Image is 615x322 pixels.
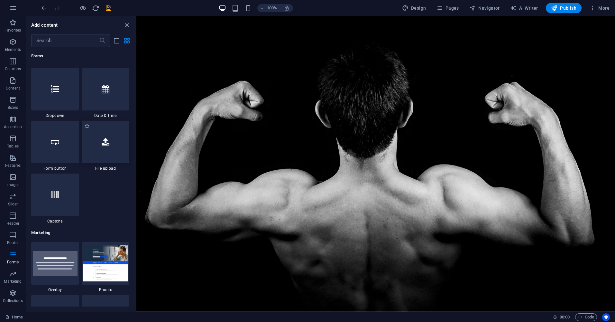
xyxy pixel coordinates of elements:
[7,144,19,149] p: Tables
[436,5,459,11] span: Pages
[434,3,461,13] button: Pages
[402,5,426,11] span: Design
[31,121,79,171] div: Form button
[92,5,99,12] i: Reload page
[508,3,541,13] button: AI Writer
[587,3,612,13] button: More
[31,229,129,237] h6: Marketing
[6,221,19,226] p: Header
[82,121,130,171] div: File upload
[5,66,21,71] p: Columns
[82,242,130,292] div: Phonic
[7,240,19,245] p: Footer
[589,5,610,11] span: More
[82,68,130,118] div: Date & Time
[7,260,19,265] p: Forms
[5,28,21,33] p: Favorites
[5,47,21,52] p: Elements
[40,4,48,12] button: undo
[123,21,131,29] button: close panel
[113,37,120,44] button: list-view
[82,166,130,171] span: File upload
[82,287,130,292] span: Phonic
[4,124,22,129] p: Accordion
[31,113,79,118] span: Dropdown
[553,313,570,321] h6: Session time
[4,279,22,284] p: Marketing
[31,68,79,118] div: Dropdown
[105,4,112,12] button: save
[31,34,99,47] input: Search
[8,105,18,110] p: Boxes
[31,21,58,29] h6: Add content
[510,5,538,11] span: AI Writer
[5,163,21,168] p: Features
[467,3,502,13] button: Navigator
[8,202,18,207] p: Slider
[31,52,129,60] h6: Forms
[602,313,610,321] button: Usercentrics
[105,5,112,12] i: Save (Ctrl+S)
[267,4,277,12] h6: 100%
[92,4,99,12] button: reload
[284,5,289,11] i: On resize automatically adjust zoom level to fit chosen device.
[6,182,20,187] p: Images
[33,251,78,276] img: overlay-default.svg
[31,287,79,292] span: Overlay
[564,315,565,319] span: :
[31,219,79,224] span: Captcha
[575,313,597,321] button: Code
[82,113,130,118] span: Date & Time
[31,242,79,292] div: Overlay
[5,313,23,321] a: Click to cancel selection. Double-click to open Pages
[257,4,280,12] button: 100%
[83,245,128,281] img: Screenshot_2019-06-19SitejetTemplate-BlankRedesign-Berlin7.png
[578,313,594,321] span: Code
[3,298,23,303] p: Collections
[41,5,48,12] i: Undo: Delete elements (Ctrl+Z)
[546,3,582,13] button: Publish
[84,123,90,129] span: Add to favorites
[123,37,131,44] button: grid-view
[399,3,429,13] button: Design
[31,174,79,224] div: Captcha
[469,5,500,11] span: Navigator
[6,86,20,91] p: Content
[31,166,79,171] span: Form button
[551,5,576,11] span: Publish
[79,4,87,12] button: Click here to leave preview mode and continue editing
[560,313,570,321] span: 00 00
[399,3,429,13] div: Design (Ctrl+Alt+Y)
